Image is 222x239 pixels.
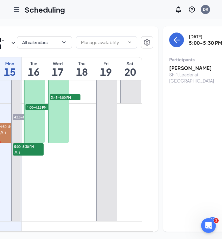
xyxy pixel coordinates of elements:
[94,60,118,67] div: Fri
[127,40,132,45] svg: ChevronDown
[19,151,21,155] span: 1
[17,36,72,48] button: All calendarsChevronDown
[203,7,208,12] div: DR
[143,39,151,46] svg: Settings
[118,60,142,67] div: Sat
[118,67,142,77] h1: 20
[46,60,70,67] div: Wed
[46,67,70,77] h1: 17
[173,36,180,44] svg: ArrowLeft
[209,217,216,222] div: 30
[5,131,6,135] span: 1
[175,6,182,13] svg: Notifications
[25,4,65,15] h1: Scheduling
[118,57,142,80] a: September 20, 2025
[25,104,56,110] span: 4:00-4:15 PM
[94,57,118,80] a: September 19, 2025
[46,57,70,80] a: September 17, 2025
[22,67,45,77] h1: 16
[50,94,80,100] span: 3:45-4:00 PM
[94,67,118,77] h1: 19
[201,218,216,233] iframe: Intercom live chat
[22,60,45,67] div: Tue
[141,36,153,48] button: Settings
[14,151,18,155] svg: User
[13,6,20,13] svg: Hamburger
[141,36,153,50] a: Settings
[10,39,17,47] svg: SmallChevronDown
[169,33,184,47] button: back-button
[13,143,44,149] span: 5:00-5:30 PM
[188,6,196,13] svg: QuestionInfo
[70,60,94,67] div: Thu
[61,39,67,45] svg: ChevronDown
[13,114,44,120] span: 4:15-4:30 PM
[214,218,219,223] span: 1
[81,39,125,46] input: Manage availability
[70,67,94,77] h1: 18
[70,57,94,80] a: September 18, 2025
[22,57,45,80] a: September 16, 2025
